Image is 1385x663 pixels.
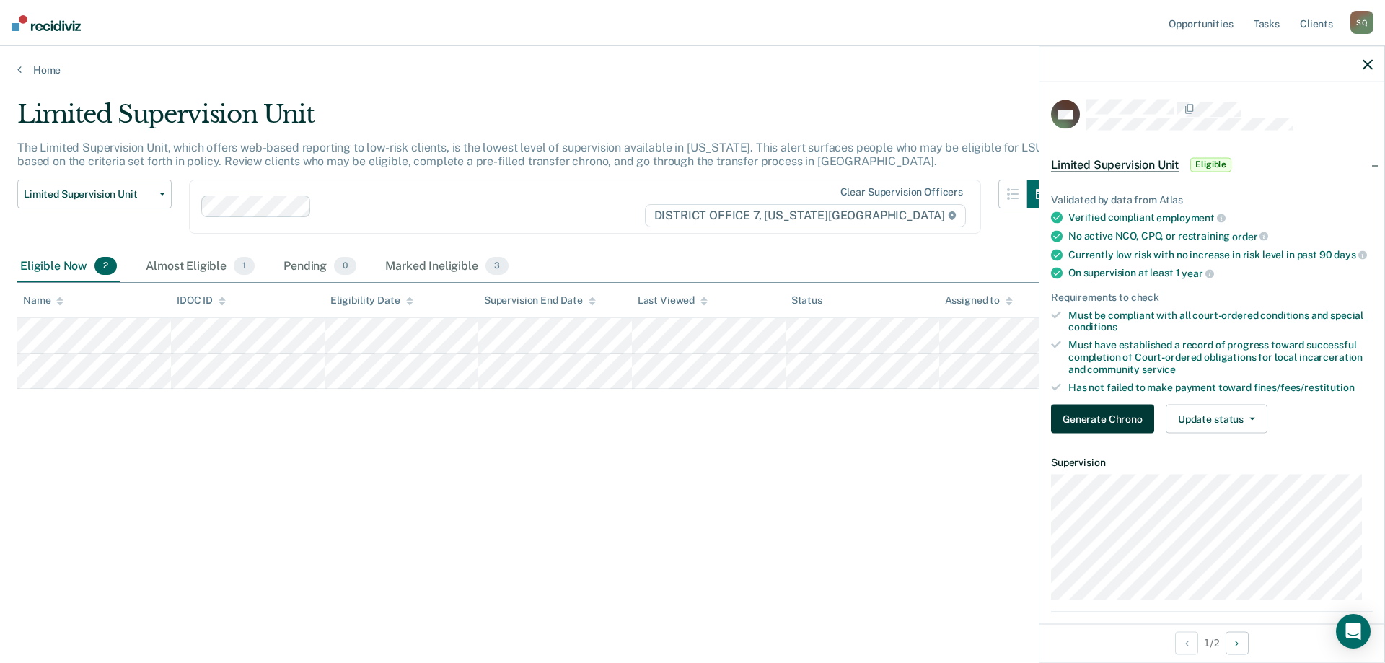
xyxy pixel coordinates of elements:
button: Update status [1166,405,1267,434]
div: No active NCO, CPO, or restraining [1068,229,1373,242]
div: S Q [1350,11,1373,34]
div: Last Viewed [638,294,708,307]
div: Must be compliant with all court-ordered conditions and special conditions [1068,309,1373,333]
span: 1 [234,257,255,276]
div: Verified compliant [1068,211,1373,224]
span: Limited Supervision Unit [24,188,154,201]
button: Next Opportunity [1226,631,1249,654]
img: Recidiviz [12,15,81,31]
a: Home [17,63,1368,76]
div: Has not failed to make payment toward [1068,381,1373,393]
span: 3 [485,257,509,276]
div: Validated by data from Atlas [1051,193,1373,206]
button: Generate Chrono [1051,405,1154,434]
div: IDOC ID [177,294,226,307]
div: Currently low risk with no increase in risk level in past 90 [1068,248,1373,261]
span: DISTRICT OFFICE 7, [US_STATE][GEOGRAPHIC_DATA] [645,204,966,227]
span: Eligible [1190,157,1231,172]
a: Navigate to form link [1051,405,1160,434]
span: fines/fees/restitution [1254,381,1355,392]
div: Eligible Now [17,251,120,283]
span: days [1334,249,1366,260]
div: Assigned to [945,294,1013,307]
p: The Limited Supervision Unit, which offers web-based reporting to low-risk clients, is the lowest... [17,141,1043,168]
div: Clear supervision officers [840,186,963,198]
span: 0 [334,257,356,276]
span: employment [1156,212,1225,224]
div: Supervision End Date [484,294,596,307]
div: 1 / 2 [1039,623,1384,662]
span: service [1142,363,1176,374]
span: order [1232,230,1268,242]
div: Status [791,294,822,307]
div: Almost Eligible [143,251,258,283]
div: Open Intercom Messenger [1336,614,1371,649]
button: Previous Opportunity [1175,631,1198,654]
div: Marked Ineligible [382,251,511,283]
div: Name [23,294,63,307]
div: Limited Supervision UnitEligible [1039,141,1384,188]
div: On supervision at least 1 [1068,267,1373,280]
span: 2 [94,257,117,276]
dt: Supervision [1051,457,1373,469]
span: year [1182,267,1213,278]
div: Must have established a record of progress toward successful completion of Court-ordered obligati... [1068,339,1373,375]
div: Requirements to check [1051,291,1373,303]
div: Eligibility Date [330,294,413,307]
span: Limited Supervision Unit [1051,157,1179,172]
div: Pending [281,251,359,283]
div: Limited Supervision Unit [17,100,1056,141]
